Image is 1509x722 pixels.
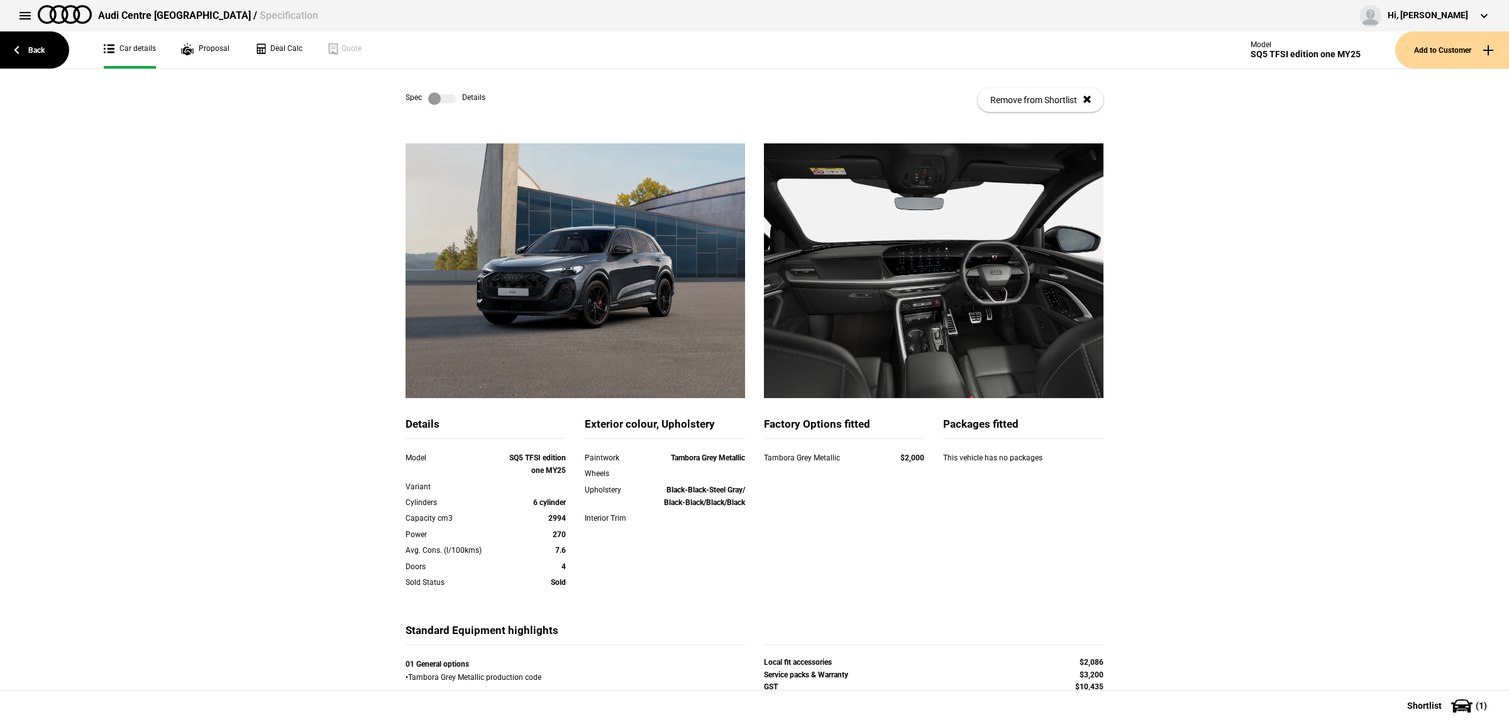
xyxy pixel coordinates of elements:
strong: Tambora Grey Metallic [671,453,745,462]
div: Interior Trim [585,512,649,525]
strong: Service packs & Warranty [764,670,848,679]
div: • Tambora Grey Metallic production code [406,658,745,684]
div: Paintwork [585,452,649,464]
strong: Sold [551,578,566,587]
div: Cylinders [406,496,502,509]
div: Upholstery [585,484,649,496]
div: Factory Options fitted [764,417,924,439]
div: Audi Centre [GEOGRAPHIC_DATA] / [98,9,318,23]
strong: 7.6 [555,546,566,555]
button: Add to Customer [1395,31,1509,69]
a: Proposal [181,31,229,69]
div: Spec Details [406,92,485,105]
div: Avg. Cons. (l/100kms) [406,544,502,557]
div: Doors [406,560,502,573]
div: Wheels [585,467,649,480]
div: Capacity cm3 [406,512,502,525]
strong: $2,086 [1080,658,1103,667]
div: Model [1251,40,1361,49]
a: Car details [104,31,156,69]
span: Specification [260,9,318,21]
strong: 01 General options [406,660,469,669]
div: Packages fitted [943,417,1103,439]
div: Power [406,528,502,541]
button: Shortlist(1) [1388,690,1509,721]
strong: Black-Black-Steel Gray/ Black-Black/Black/Black [664,486,745,507]
strong: SQ5 TFSI edition one MY25 [509,453,566,475]
strong: $2,000 [900,453,924,462]
div: Model [406,452,502,464]
strong: $10,435 [1075,682,1103,691]
strong: 6 cylinder [533,498,566,507]
div: Exterior colour, Upholstery [585,417,745,439]
strong: $3,200 [1080,670,1103,679]
strong: 4 [561,562,566,571]
div: Sold Status [406,576,502,589]
div: Variant [406,480,502,493]
div: SQ5 TFSI edition one MY25 [1251,49,1361,60]
strong: GST [764,682,778,691]
strong: 2994 [548,514,566,523]
span: ( 1 ) [1476,701,1487,710]
div: Standard Equipment highlights [406,623,745,645]
strong: 270 [553,530,566,539]
div: Details [406,417,566,439]
strong: Local fit accessories [764,658,832,667]
div: Hi, [PERSON_NAME] [1388,9,1468,22]
img: audi.png [38,5,92,24]
a: Deal Calc [255,31,302,69]
div: Tambora Grey Metallic [764,452,876,464]
span: Shortlist [1407,701,1442,710]
button: Remove from Shortlist [978,88,1103,112]
div: This vehicle has no packages [943,452,1103,477]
